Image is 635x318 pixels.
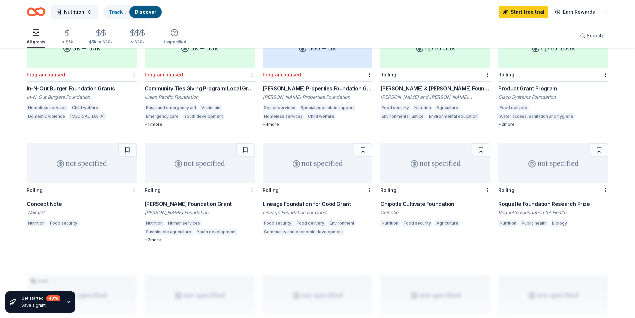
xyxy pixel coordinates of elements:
div: + 17 more [145,122,255,127]
div: Get started [21,295,60,301]
a: not specifiedRolling[PERSON_NAME] Foundation Grant[PERSON_NAME] FoundationNutritionHuman services... [145,143,255,243]
div: Rolling [380,72,396,77]
div: Homeless services [27,104,68,111]
div: Community and economic development [263,229,344,235]
div: Environmental justice [380,113,425,120]
div: Roquette Foundation Research Prize [498,200,608,208]
a: Home [27,4,45,20]
a: not specifiedRollingConcept NoteWalmartNutritionFood security [27,143,137,229]
button: All grants [27,26,45,48]
div: Food security [380,104,410,111]
a: Earn Rewards [551,6,599,18]
div: Special population support [299,104,355,111]
div: Rolling [263,187,279,193]
a: not specifiedRollingRoquette Foundation Research PrizeRoquette Foundation for HealthNutritionPubl... [498,143,608,229]
div: Rolling [145,187,161,193]
div: Homeless services [263,113,304,120]
div: [PERSON_NAME] Properties Foundation [263,94,373,100]
div: In-N-Out Burger Foundation Grants [27,84,137,92]
div: Sustainable agriculture [145,229,193,235]
div: Nutrition [498,220,518,227]
div: Environment [328,220,356,227]
button: Search [575,29,608,42]
div: not specified [263,143,373,183]
div: Rolling [498,187,514,193]
div: Community Ties Giving Program: Local Grants [145,84,255,92]
div: Senior services [263,104,297,111]
button: Unspecified [162,26,186,48]
a: Track [109,9,123,15]
div: + 2 more [145,237,255,243]
div: Nutrition [27,220,46,227]
a: 5k – 50kProgram pausedIn-N-Out Burger Foundation GrantsIn-N-Out Burgers FoundationHomeless servic... [27,28,137,122]
div: not specified [380,143,490,183]
div: Rolling [380,187,396,193]
div: Unspecified [162,39,186,45]
a: 500 – 3kProgram paused[PERSON_NAME] Properties Foundation Grant[PERSON_NAME] Properties Foundatio... [263,28,373,127]
div: Lineage Foundation For Good [263,209,373,216]
div: Food delivery [295,220,326,227]
div: Libraries [227,113,247,120]
div: Rolling [27,187,43,193]
div: [MEDICAL_DATA] [69,113,106,120]
button: Nutrition [51,5,98,19]
a: up to 35kRolling[PERSON_NAME] & [PERSON_NAME] Foundation Grant[PERSON_NAME] and [PERSON_NAME] Fou... [380,28,490,122]
div: 40 % [46,295,60,301]
div: Domestic violence [27,113,66,120]
div: Concept Note [27,200,137,208]
div: [PERSON_NAME] Foundation Grant [145,200,255,208]
div: [PERSON_NAME] Properties Foundation Grant [263,84,373,92]
div: Walmart [27,209,137,216]
div: Food security [402,220,432,227]
div: + 4 more [263,122,373,127]
button: $5k to $20k [89,26,113,48]
div: ≤ $5k [61,39,73,45]
div: Nutrition [380,220,400,227]
div: not specified [498,143,608,183]
div: $5k to $20k [89,39,113,45]
div: Basic and emergency aid [145,104,197,111]
div: Public health [520,220,548,227]
button: > $20k [129,26,146,48]
div: Program paused [145,72,183,77]
div: Youth development [183,113,224,120]
span: Search [587,32,603,40]
div: Food security [263,220,293,227]
button: ≤ $5k [61,26,73,48]
div: Water access, sanitation and hygiene [498,113,575,120]
div: Victim aid [200,104,222,111]
div: not specified [145,143,255,183]
div: Chipotle [380,209,490,216]
div: Child welfare [71,104,100,111]
a: Discover [135,9,156,15]
a: up to 100kRollingProduct Grant ProgramCisco Systems FoundationFood deliveryWater access, sanitati... [498,28,608,127]
div: Cisco Systems Foundation [498,94,608,100]
div: [PERSON_NAME] and [PERSON_NAME] Foundation [380,94,490,100]
div: Youth development [195,229,237,235]
a: Start free trial [499,6,548,18]
div: Food security [49,220,79,227]
div: Biology [551,220,568,227]
div: Product Grant Program [498,84,608,92]
div: Union Pacific Foundation [145,94,255,100]
div: Rolling [498,72,514,77]
div: Save a grant [21,303,60,308]
div: not specified [27,143,137,183]
div: Child welfare [307,113,336,120]
div: Agriculture [435,104,460,111]
span: Nutrition [64,8,84,16]
div: Agriculture [435,220,460,227]
div: [PERSON_NAME] Foundation [145,209,255,216]
a: 5k – 30kProgram pausedCommunity Ties Giving Program: Local GrantsUnion Pacific FoundationBasic an... [145,28,255,127]
div: Nutrition [413,104,432,111]
div: Environmental education [428,113,479,120]
button: TrackDiscover [103,5,162,19]
div: All grants [27,39,45,45]
div: [PERSON_NAME] & [PERSON_NAME] Foundation Grant [380,84,490,92]
a: not specifiedRollingChipotle Cultivate FoundationChipotleNutritionFood securityAgriculture [380,143,490,229]
a: not specifiedRollingLineage Foundation for Good GrantLineage Foundation For GoodFood securityFood... [263,143,373,237]
div: Food delivery [498,104,529,111]
div: Lineage Foundation for Good Grant [263,200,373,208]
div: Roquette Foundation for Health [498,209,608,216]
div: > $20k [129,39,146,45]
